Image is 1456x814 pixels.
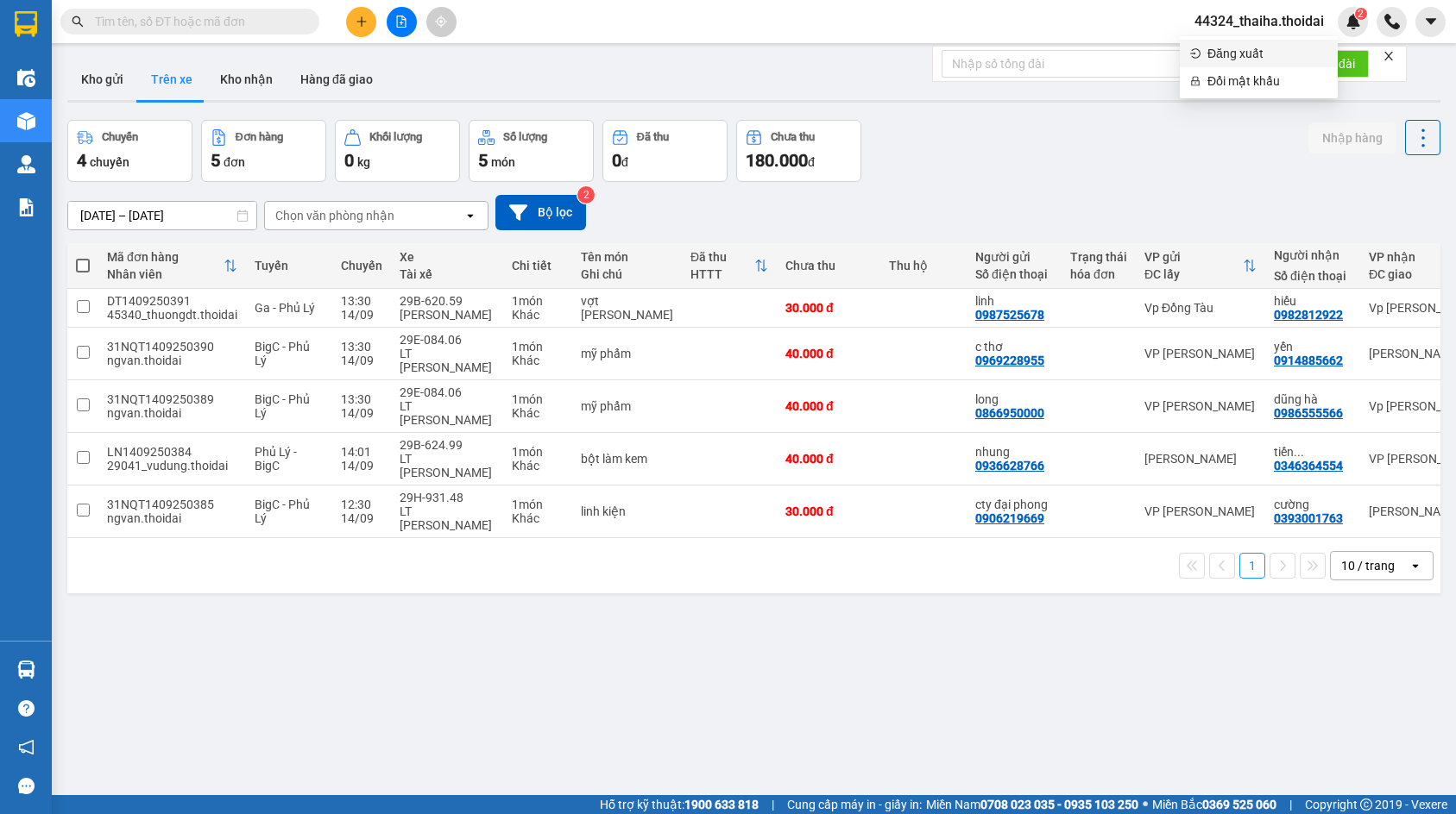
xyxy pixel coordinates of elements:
span: đ [808,155,815,169]
div: 29B-620.59 [400,294,495,308]
div: 13:30 [341,340,382,354]
div: 0936628766 [975,459,1044,473]
span: question-circle [18,700,35,717]
div: 13:30 [341,392,382,406]
div: 31NQT1409250390 [107,340,237,354]
div: Chưa thu [771,131,815,143]
sup: 2 [1355,8,1367,20]
div: 1 món [512,294,564,308]
strong: 1900 633 818 [684,798,759,811]
div: ĐC lấy [1144,267,1243,281]
div: Chọn văn phòng nhận [275,207,394,224]
div: 14/09 [341,406,382,420]
div: ngvan.thoidai [107,511,237,525]
div: Khác [512,511,564,525]
div: 12:30 [341,498,382,511]
div: Chuyến [102,131,138,143]
span: món [491,155,515,169]
span: Đăng xuất [1207,44,1327,63]
strong: 0708 023 035 - 0935 103 250 [980,798,1138,811]
div: LT [PERSON_NAME] [400,399,495,427]
div: 0969228955 [975,354,1044,367]
span: copyright [1360,798,1372,811]
span: 44324_thaiha.thoidai [1181,10,1338,32]
span: | [1289,795,1292,814]
div: Đơn hàng [236,131,283,143]
div: 0982812922 [1274,308,1343,322]
div: Khác [512,459,564,473]
button: Đã thu0đ [602,120,728,182]
span: Miền Bắc [1152,795,1276,814]
div: c thơ [975,340,1053,354]
div: bột làm kem [581,452,673,466]
div: LT [PERSON_NAME] [400,452,495,479]
img: warehouse-icon [17,661,35,679]
div: Người gửi [975,250,1053,264]
span: 180.000 [746,150,808,171]
img: phone-icon [1384,14,1400,29]
span: message [18,778,35,794]
div: 13:30 [341,294,382,308]
div: VP gửi [1144,250,1243,264]
button: Bộ lọc [495,195,586,230]
div: long [975,392,1053,406]
div: cường [1274,498,1352,511]
div: Đã thu [690,250,754,264]
button: Đơn hàng5đơn [201,120,326,182]
div: VP [PERSON_NAME] [1144,347,1257,360]
div: 1 món [512,498,564,511]
span: kg [357,155,370,169]
button: file-add [387,7,417,37]
span: ⚪️ [1143,801,1148,808]
div: Khác [512,406,564,420]
button: Nhập hàng [1308,122,1396,153]
span: Ga - Phủ Lý [255,301,315,315]
div: Ghi chú [581,267,673,281]
img: icon-new-feature [1346,14,1361,29]
button: Số lượng5món [469,120,594,182]
button: 1 [1239,553,1265,579]
div: [PERSON_NAME] [1144,452,1257,466]
div: Tuyến [255,259,324,272]
div: linh [975,294,1053,308]
span: Phủ Lý - BigC [255,445,297,473]
div: ngvan.thoidai [107,406,237,420]
div: 1 món [512,392,564,406]
div: 0986555566 [1274,406,1343,420]
div: tiến 0917130058 [1274,445,1352,459]
span: Cung cấp máy in - giấy in: [787,795,922,814]
div: DT1409250391 [107,294,237,308]
div: Thu hộ [889,259,958,272]
span: BigC - Phủ Lý [255,392,310,420]
span: 5 [478,150,488,171]
span: 2 [1358,8,1364,20]
div: hóa đơn [1070,267,1127,281]
span: BigC - Phủ Lý [255,340,310,367]
div: 40.000 đ [785,399,872,413]
div: 14/09 [341,354,382,367]
div: Số điện thoại [975,267,1053,281]
div: LT [PERSON_NAME] [400,347,495,374]
input: Tìm tên, số ĐT hoặc mã đơn [95,12,299,31]
div: Số lượng [503,131,547,143]
span: 5 [211,150,220,171]
div: Tài xế [400,267,495,281]
div: LN1409250384 [107,445,237,459]
div: Vp Đồng Tàu [1144,301,1257,315]
div: 30.000 đ [785,504,872,518]
button: aim [426,7,457,37]
div: Khối lượng [369,131,422,143]
div: VP [PERSON_NAME] [1144,504,1257,518]
div: 45340_thuongdt.thoidai [107,308,237,322]
img: warehouse-icon [17,155,35,173]
span: notification [18,739,35,755]
button: plus [346,7,376,37]
th: Toggle SortBy [98,243,246,289]
div: dũng hà [1274,392,1352,406]
div: 30.000 đ [785,301,872,315]
div: 10 / trang [1341,557,1395,574]
div: 40.000 đ [785,347,872,360]
div: [PERSON_NAME] [400,308,495,322]
img: warehouse-icon [17,112,35,130]
span: đơn [224,155,245,169]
